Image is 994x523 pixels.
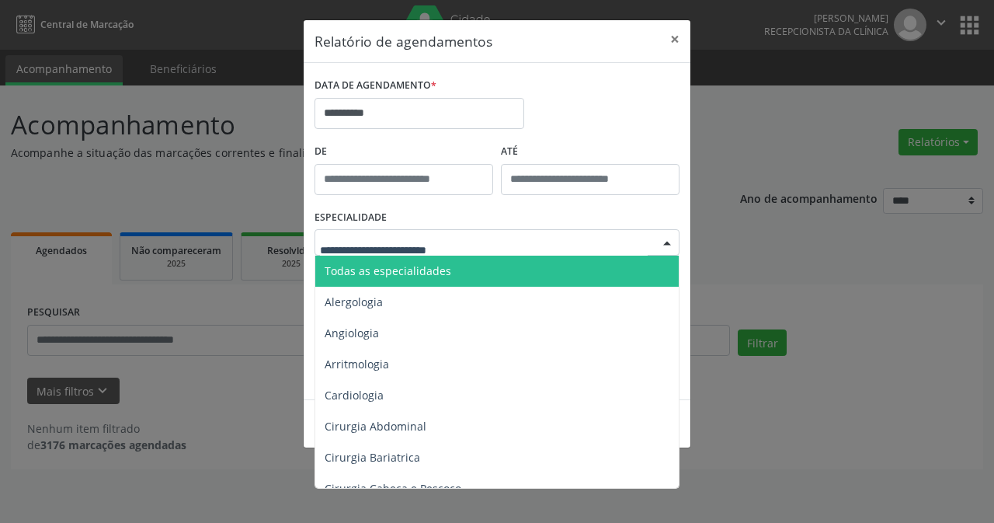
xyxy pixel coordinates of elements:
[315,74,436,98] label: DATA DE AGENDAMENTO
[659,20,690,58] button: Close
[325,295,383,309] span: Alergologia
[325,326,379,340] span: Angiologia
[501,140,679,164] label: ATÉ
[315,206,387,230] label: ESPECIALIDADE
[325,388,384,403] span: Cardiologia
[325,450,420,465] span: Cirurgia Bariatrica
[325,357,389,371] span: Arritmologia
[325,419,426,434] span: Cirurgia Abdominal
[315,140,493,164] label: De
[325,263,451,278] span: Todas as especialidades
[325,481,461,496] span: Cirurgia Cabeça e Pescoço
[315,31,492,51] h5: Relatório de agendamentos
